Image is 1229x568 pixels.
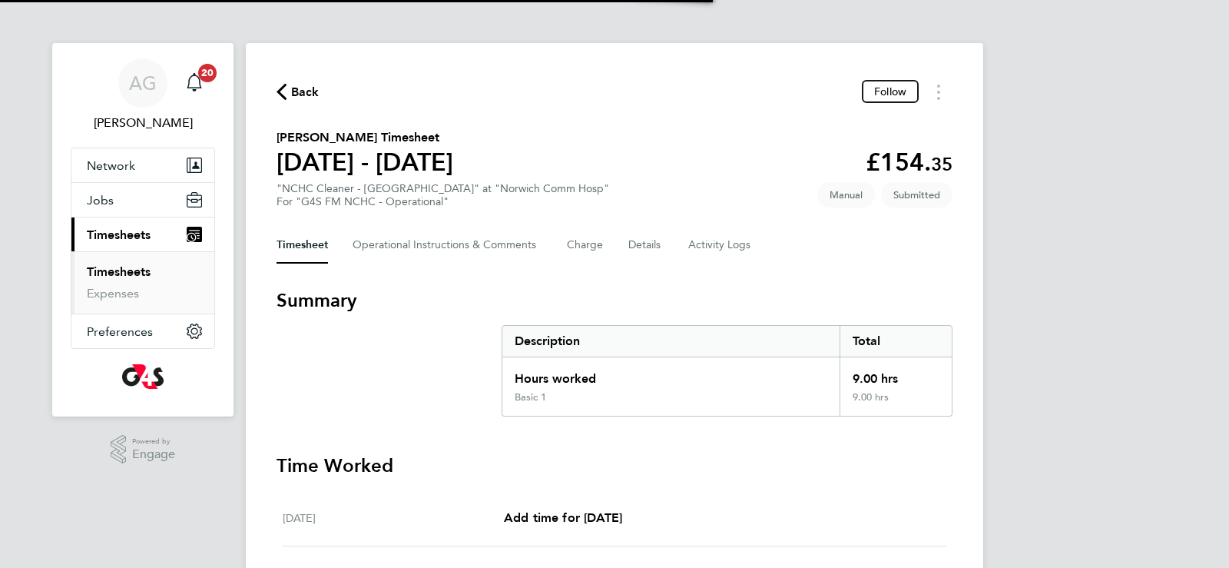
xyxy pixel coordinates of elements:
[277,195,609,208] div: For "G4S FM NCHC - Operational"
[52,43,234,417] nav: Main navigation
[277,147,453,178] h1: [DATE] - [DATE]
[122,364,164,389] img: g4s-logo-retina.png
[688,227,753,264] button: Activity Logs
[817,182,875,208] span: This timesheet was manually created.
[71,183,214,217] button: Jobs
[502,357,840,391] div: Hours worked
[87,324,153,339] span: Preferences
[862,80,919,103] button: Follow
[925,80,952,104] button: Timesheets Menu
[881,182,952,208] span: This timesheet is Submitted.
[132,448,175,461] span: Engage
[111,435,176,464] a: Powered byEngage
[874,85,906,98] span: Follow
[71,58,215,132] a: AG[PERSON_NAME]
[71,364,215,389] a: Go to home page
[71,218,214,251] button: Timesheets
[502,326,840,357] div: Description
[198,64,217,82] span: 20
[87,158,135,173] span: Network
[866,148,952,177] app-decimal: £154.
[504,510,622,525] span: Add time for [DATE]
[71,114,215,132] span: Alexandra Gergye
[132,435,175,448] span: Powered by
[840,391,952,416] div: 9.00 hrs
[87,264,151,279] a: Timesheets
[179,58,210,108] a: 20
[277,453,952,478] h3: Time Worked
[502,325,952,417] div: Summary
[87,193,114,208] span: Jobs
[277,288,952,313] h3: Summary
[283,509,504,527] div: [DATE]
[277,82,320,101] button: Back
[840,326,952,357] div: Total
[71,314,214,348] button: Preferences
[567,227,604,264] button: Charge
[129,73,157,93] span: AG
[277,227,328,264] button: Timesheet
[71,148,214,182] button: Network
[628,227,664,264] button: Details
[277,128,453,147] h2: [PERSON_NAME] Timesheet
[71,251,214,314] div: Timesheets
[277,182,609,208] div: "NCHC Cleaner - [GEOGRAPHIC_DATA]" at "Norwich Comm Hosp"
[291,83,320,101] span: Back
[504,509,622,527] a: Add time for [DATE]
[353,227,542,264] button: Operational Instructions & Comments
[87,228,151,242] span: Timesheets
[840,357,952,391] div: 9.00 hrs
[515,391,546,404] div: Basic 1
[931,153,952,175] span: 35
[87,286,139,301] a: Expenses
